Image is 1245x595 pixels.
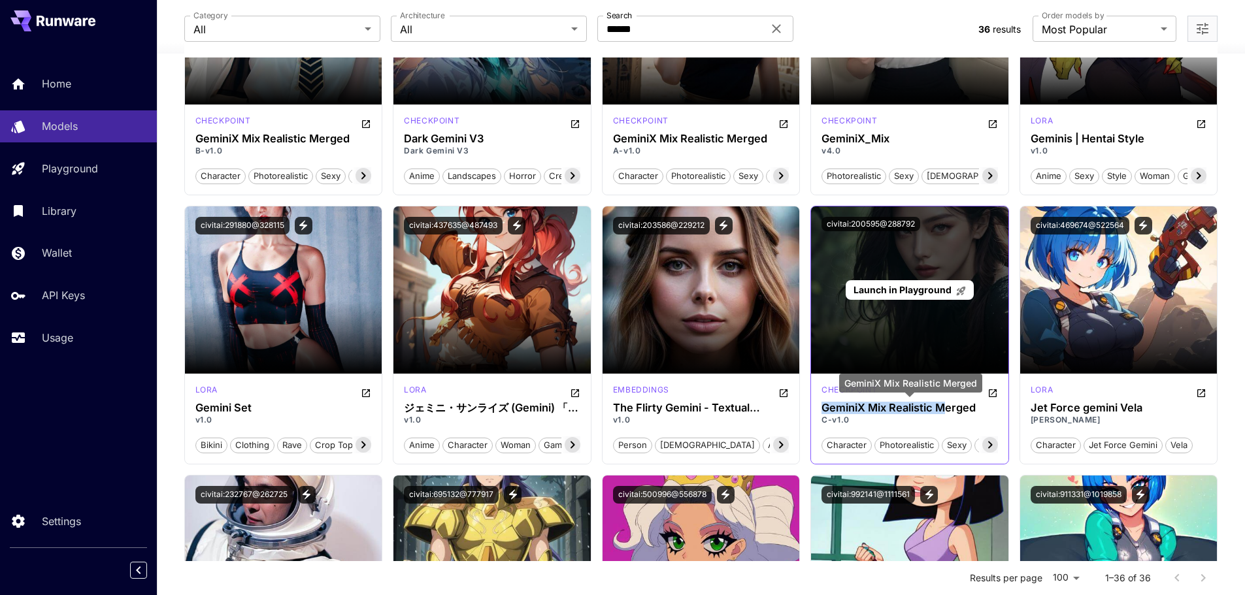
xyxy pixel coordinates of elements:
[846,280,973,300] a: Launch in Playground
[248,167,313,184] button: photorealistic
[404,115,459,131] div: SD 1.5
[193,10,228,21] label: Category
[655,436,760,453] button: [DEMOGRAPHIC_DATA]
[508,217,525,234] button: View trigger words
[1031,436,1081,453] button: character
[733,167,763,184] button: sexy
[822,414,998,426] p: C-v1.0
[921,167,1027,184] button: [DEMOGRAPHIC_DATA]
[42,76,71,91] p: Home
[404,486,499,504] button: civitai:695132@777917
[1031,217,1129,234] button: civitai:469674@522564
[249,170,312,183] span: photorealistic
[195,217,290,234] button: civitai:291880@328115
[400,22,566,37] span: All
[854,284,952,295] span: Launch in Playground
[1084,436,1163,453] button: jet force gemini
[920,486,938,504] button: View trigger words
[1031,486,1127,504] button: civitai:911331@1019858
[361,384,371,400] button: Open in CivitAI
[504,167,541,184] button: horror
[316,170,345,183] span: sexy
[667,170,730,183] span: photorealistic
[763,436,811,453] button: american
[1031,167,1067,184] button: anime
[404,145,580,157] p: Dark Gemini V3
[1069,167,1099,184] button: sexy
[196,439,227,452] span: bikini
[1031,384,1053,400] div: Pony
[1105,571,1151,585] p: 1–36 of 36
[717,486,735,504] button: View trigger words
[778,384,789,400] button: Open in CivitAI
[42,330,73,346] p: Usage
[404,384,426,396] p: lora
[404,436,440,453] button: anime
[1031,133,1207,145] h3: Geminis | Hentai Style
[310,436,358,453] button: crop top
[1048,568,1084,587] div: 100
[1031,145,1207,157] p: v1.0
[404,115,459,127] p: checkpoint
[570,384,580,400] button: Open in CivitAI
[822,402,998,414] h3: GeminiX Mix Realistic Merged
[822,133,998,145] div: GeminiX_Mix
[195,133,372,145] div: GeminiX Mix Realistic Merged
[443,439,492,452] span: character
[195,384,218,396] p: lora
[822,115,877,131] div: SD 1.5
[874,436,939,453] button: photorealistic
[614,170,663,183] span: character
[443,170,501,183] span: landscapes
[400,10,444,21] label: Architecture
[442,436,493,453] button: character
[195,145,372,157] p: B-v1.0
[1031,402,1207,414] div: Jet Force gemini Vela
[666,167,731,184] button: photorealistic
[715,217,733,234] button: View trigger words
[1195,21,1210,37] button: Open more filters
[195,414,372,426] p: v1.0
[613,145,789,157] p: A-v1.0
[1031,384,1053,396] p: lora
[404,167,440,184] button: anime
[544,167,595,184] button: creatures
[613,133,789,145] h3: GeminiX Mix Realistic Merged
[404,217,503,234] button: civitai:437635@487493
[613,115,669,131] div: SD 1.5
[613,436,652,453] button: person
[1135,170,1174,183] span: woman
[348,167,454,184] button: [DEMOGRAPHIC_DATA]
[404,133,580,145] h3: Dark Gemini V3
[310,439,357,452] span: crop top
[889,170,918,183] span: sexy
[613,486,712,504] button: civitai:500996@556878
[822,145,998,157] p: v4.0
[613,384,669,396] p: embeddings
[195,115,251,127] p: checkpoint
[505,170,540,183] span: horror
[1031,414,1207,426] p: [PERSON_NAME]
[970,571,1042,585] p: Results per page
[822,217,920,231] button: civitai:200595@288792
[195,486,293,504] button: civitai:232767@262725
[404,402,580,414] div: ジェミニ・サンライズ (Gemini) 「サクラ大戦Ⅴ」
[1042,22,1155,37] span: Most Popular
[734,170,763,183] span: sexy
[767,170,871,183] span: [DEMOGRAPHIC_DATA]
[42,118,78,134] p: Models
[295,217,312,234] button: View trigger words
[298,486,316,504] button: View trigger words
[822,115,877,127] p: checkpoint
[778,115,789,131] button: Open in CivitAI
[42,203,76,219] p: Library
[544,170,594,183] span: creatures
[766,167,871,184] button: [DEMOGRAPHIC_DATA]
[277,436,307,453] button: rave
[974,436,1080,453] button: [DEMOGRAPHIC_DATA]
[570,115,580,131] button: Open in CivitAI
[130,562,147,579] button: Collapse sidebar
[404,414,580,426] p: v1.0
